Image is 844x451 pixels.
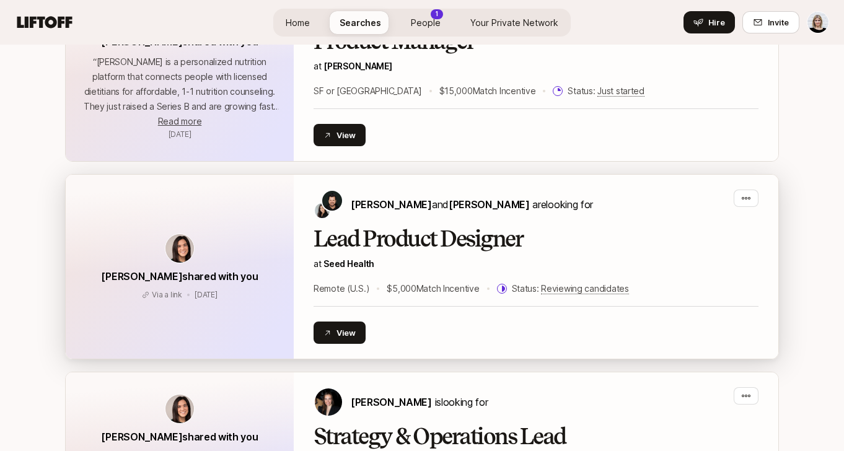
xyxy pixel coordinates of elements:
a: Home [276,11,320,34]
span: [PERSON_NAME] shared with you [101,431,258,443]
span: and [432,198,530,211]
img: Ben Grove [322,191,342,211]
img: avatar-url [165,234,194,263]
p: Remote (U.S.) [314,281,369,296]
p: $5,000 Match Incentive [387,281,479,296]
span: August 7, 2025 3:32pm [195,290,218,299]
h2: Lead Product Designer [314,227,758,252]
h2: Strategy & Operations Lead [314,424,758,449]
p: $15,000 Match Incentive [439,84,536,99]
p: “ [PERSON_NAME] is a personalized nutrition platform that connects people with licensed dietitian... [81,55,279,114]
span: Hire [708,16,725,28]
span: People [411,16,441,29]
span: [PERSON_NAME] [351,198,432,211]
img: Rachel Parlier [807,12,829,33]
span: Invite [768,16,789,28]
img: Jennifer Lee [315,203,330,218]
p: Status: [568,84,644,99]
img: Jana Raykow [315,388,342,416]
span: [PERSON_NAME] [351,396,432,408]
button: Read more [158,114,201,129]
p: Status: [512,281,629,296]
span: Reviewing candidates [541,283,628,294]
p: at [314,59,758,74]
span: Your Private Network [470,16,558,29]
p: SF or [GEOGRAPHIC_DATA] [314,84,422,99]
button: Invite [742,11,799,33]
span: [PERSON_NAME] [449,198,530,211]
button: Rachel Parlier [807,11,829,33]
button: View [314,124,366,146]
p: at [314,256,758,271]
span: August 12, 2025 10:42am [169,129,191,139]
p: Via a link [152,289,182,300]
span: Read more [158,116,201,126]
a: [PERSON_NAME] [323,61,392,71]
a: Your Private Network [460,11,568,34]
button: Hire [684,11,735,33]
button: View [314,322,366,344]
span: Home [286,16,310,29]
p: 1 [436,9,438,19]
img: avatar-url [165,395,194,423]
span: Searches [340,16,381,29]
span: [PERSON_NAME] shared with you [101,270,258,282]
a: Seed Health [323,258,374,269]
p: is looking for [351,394,488,410]
p: are looking for [351,196,593,212]
span: [PERSON_NAME] shared with you [101,35,258,48]
a: Searches [330,11,391,34]
span: Just started [597,85,644,97]
a: People1 [401,11,451,34]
